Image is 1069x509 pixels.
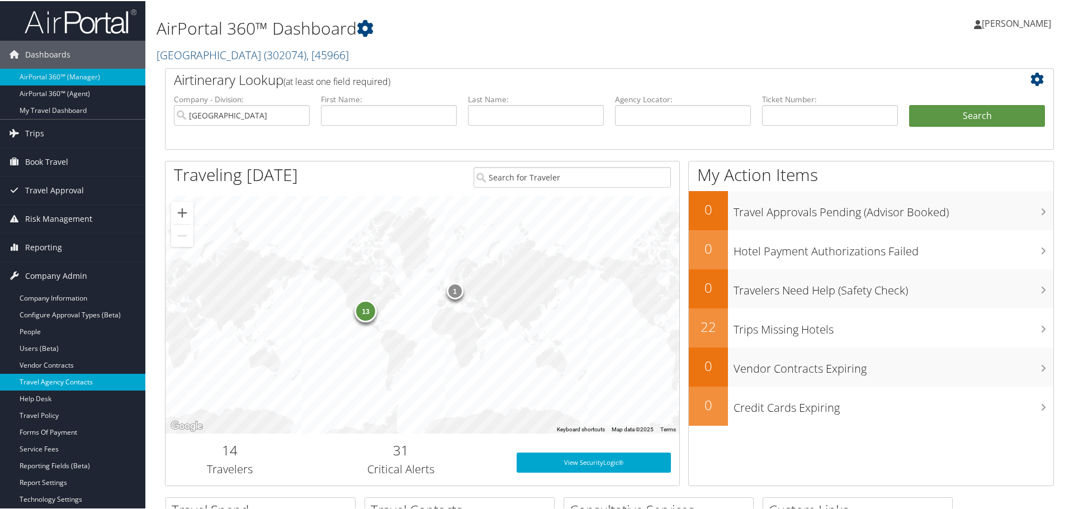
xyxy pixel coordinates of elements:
span: Trips [25,118,44,146]
h1: AirPortal 360™ Dashboard [157,16,760,39]
input: Search for Traveler [474,166,671,187]
label: Company - Division: [174,93,310,104]
span: (at least one field required) [283,74,390,87]
span: Dashboards [25,40,70,68]
button: Search [909,104,1045,126]
h2: 0 [689,238,728,257]
h2: 31 [302,440,500,459]
a: 0Credit Cards Expiring [689,386,1053,425]
span: Risk Management [25,204,92,232]
span: ( 302074 ) [264,46,306,61]
button: Zoom in [171,201,193,223]
a: View SecurityLogic® [517,451,671,472]
h3: Hotel Payment Authorizations Failed [734,237,1053,258]
h3: Vendor Contracts Expiring [734,354,1053,375]
button: Keyboard shortcuts [557,425,605,432]
h3: Trips Missing Hotels [734,315,1053,336]
a: 0Hotel Payment Authorizations Failed [689,229,1053,268]
h3: Critical Alerts [302,460,500,476]
a: 0Travel Approvals Pending (Advisor Booked) [689,190,1053,229]
div: 13 [354,299,377,321]
h2: 22 [689,316,728,335]
label: Ticket Number: [762,93,898,104]
a: [GEOGRAPHIC_DATA] [157,46,349,61]
span: , [ 45966 ] [306,46,349,61]
a: 0Travelers Need Help (Safety Check) [689,268,1053,307]
button: Zoom out [171,223,193,246]
span: Map data ©2025 [612,425,654,431]
a: 22Trips Missing Hotels [689,307,1053,346]
label: Last Name: [468,93,604,104]
h1: Traveling [DATE] [174,162,298,185]
label: First Name: [321,93,457,104]
span: [PERSON_NAME] [982,16,1051,28]
h2: 0 [689,277,728,296]
span: Book Travel [25,147,68,175]
label: Agency Locator: [615,93,751,104]
img: airportal-logo.png [25,7,136,34]
a: [PERSON_NAME] [974,6,1062,39]
img: Google [168,418,205,432]
h3: Travelers Need Help (Safety Check) [734,276,1053,297]
h2: 0 [689,394,728,413]
h3: Travelers [174,460,286,476]
h2: 14 [174,440,286,459]
span: Travel Approval [25,175,84,203]
a: Open this area in Google Maps (opens a new window) [168,418,205,432]
a: 0Vendor Contracts Expiring [689,346,1053,386]
h1: My Action Items [689,162,1053,185]
h2: 0 [689,355,728,374]
a: Terms (opens in new tab) [660,425,676,431]
h3: Travel Approvals Pending (Advisor Booked) [734,198,1053,219]
h2: Airtinerary Lookup [174,69,971,88]
span: Reporting [25,232,62,260]
h2: 0 [689,199,728,218]
h3: Credit Cards Expiring [734,393,1053,415]
span: Company Admin [25,261,87,289]
div: 1 [446,281,463,298]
